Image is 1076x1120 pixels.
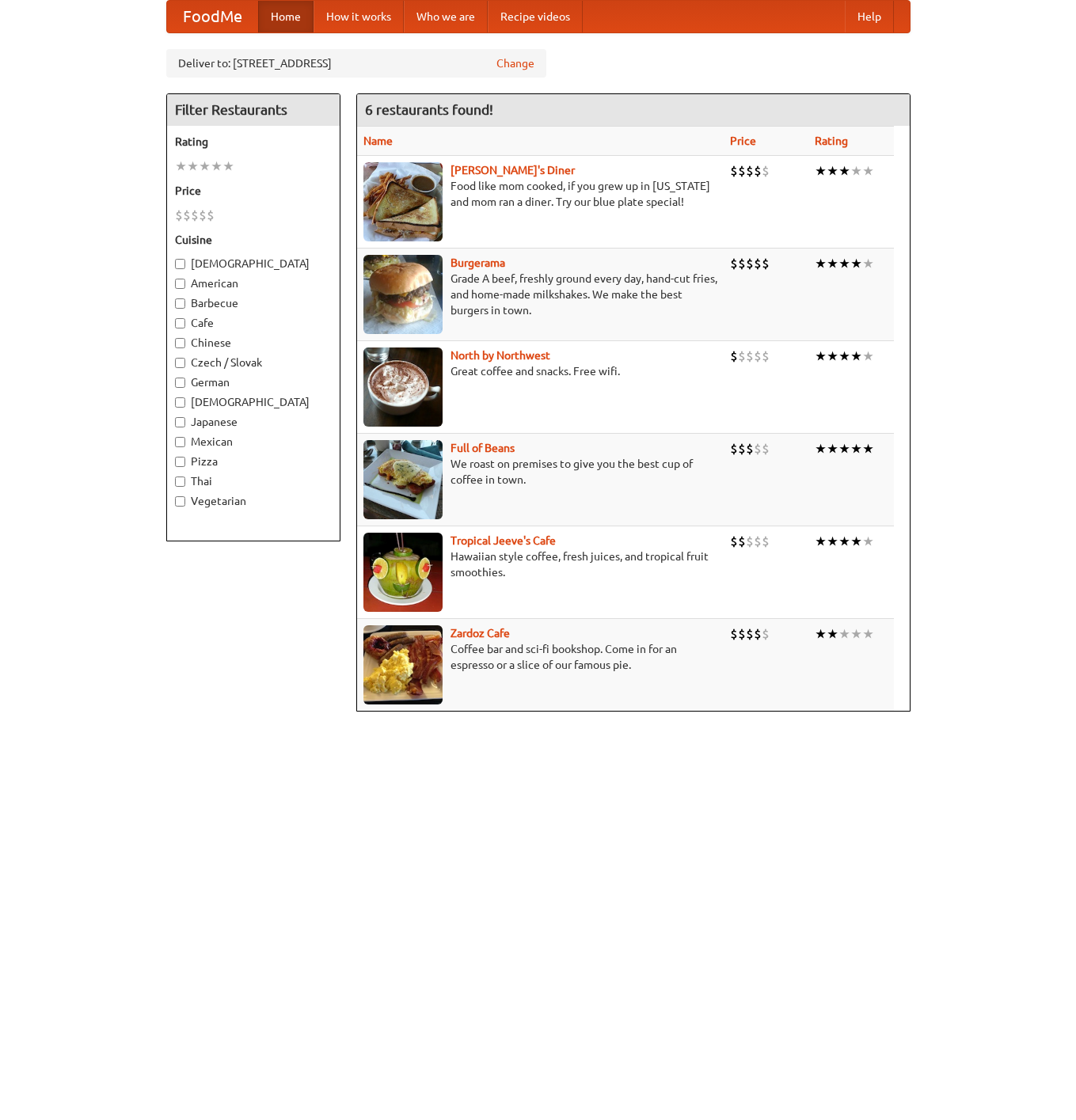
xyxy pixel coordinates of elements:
[191,207,199,224] li: $
[850,533,862,550] li: ★
[363,456,717,488] p: We roast on premises to give you the best cup of coffee in town.
[862,625,874,643] li: ★
[314,1,404,32] a: How it works
[762,625,770,643] li: $
[175,338,185,348] input: Chinese
[363,440,443,519] img: beans.jpg
[738,440,746,457] li: $
[175,207,183,224] li: $
[183,207,191,224] li: $
[762,440,770,457] li: $
[175,335,332,351] label: Chinese
[363,347,443,427] img: north.jpg
[175,454,332,469] label: Pizza
[363,533,443,612] img: jeeves.jpg
[738,625,746,643] li: $
[175,158,187,175] li: ★
[762,255,770,272] li: $
[451,256,505,269] a: Burgerama
[211,158,222,175] li: ★
[730,625,738,643] li: $
[175,473,332,489] label: Thai
[451,349,550,362] a: North by Northwest
[451,164,575,177] a: [PERSON_NAME]'s Diner
[862,162,874,180] li: ★
[175,358,185,368] input: Czech / Slovak
[862,533,874,550] li: ★
[827,533,838,550] li: ★
[738,255,746,272] li: $
[207,207,215,224] li: $
[815,440,827,457] li: ★
[496,55,534,71] a: Change
[175,378,185,388] input: German
[175,476,185,487] input: Thai
[451,442,515,454] a: Full of Beans
[754,347,762,365] li: $
[363,625,443,704] img: zardoz.jpg
[730,255,738,272] li: $
[730,162,738,180] li: $
[730,533,738,550] li: $
[754,440,762,457] li: $
[746,347,754,365] li: $
[167,1,258,32] a: FoodMe
[754,162,762,180] li: $
[175,183,332,199] h5: Price
[838,440,850,457] li: ★
[762,533,770,550] li: $
[175,397,185,408] input: [DEMOGRAPHIC_DATA]
[363,178,717,210] p: Food like mom cooked, if you grew up in [US_STATE] and mom ran a diner. Try our blue plate special!
[746,255,754,272] li: $
[850,255,862,272] li: ★
[175,295,332,311] label: Barbecue
[175,298,185,309] input: Barbecue
[175,493,332,509] label: Vegetarian
[746,162,754,180] li: $
[167,94,340,126] h4: Filter Restaurants
[175,496,185,507] input: Vegetarian
[175,394,332,410] label: [DEMOGRAPHIC_DATA]
[363,363,717,379] p: Great coffee and snacks. Free wifi.
[815,533,827,550] li: ★
[166,49,546,78] div: Deliver to: [STREET_ADDRESS]
[363,641,717,673] p: Coffee bar and sci-fi bookshop. Come in for an espresso or a slice of our famous pie.
[175,275,332,291] label: American
[451,534,556,547] a: Tropical Jeeve's Cafe
[862,440,874,457] li: ★
[175,256,332,271] label: [DEMOGRAPHIC_DATA]
[815,135,848,147] a: Rating
[827,625,838,643] li: ★
[850,347,862,365] li: ★
[838,625,850,643] li: ★
[838,533,850,550] li: ★
[175,315,332,331] label: Cafe
[175,134,332,150] h5: Rating
[862,255,874,272] li: ★
[850,625,862,643] li: ★
[175,318,185,328] input: Cafe
[175,259,185,269] input: [DEMOGRAPHIC_DATA]
[175,279,185,289] input: American
[738,347,746,365] li: $
[738,533,746,550] li: $
[175,414,332,430] label: Japanese
[451,627,510,640] a: Zardoz Cafe
[258,1,314,32] a: Home
[175,232,332,248] h5: Cuisine
[488,1,583,32] a: Recipe videos
[730,347,738,365] li: $
[754,255,762,272] li: $
[850,162,862,180] li: ★
[827,347,838,365] li: ★
[199,158,211,175] li: ★
[754,533,762,550] li: $
[754,625,762,643] li: $
[746,625,754,643] li: $
[199,207,207,224] li: $
[827,440,838,457] li: ★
